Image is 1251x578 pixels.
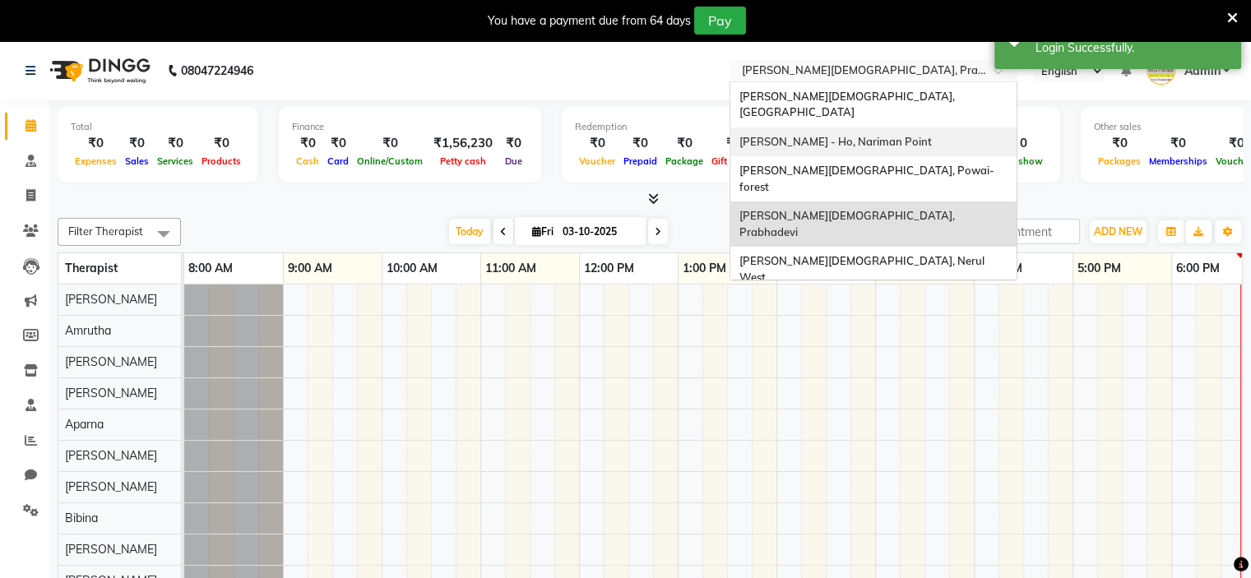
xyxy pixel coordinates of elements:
[694,7,746,35] button: Pay
[1094,225,1142,238] span: ADD NEW
[661,155,707,167] span: Package
[1090,220,1147,243] button: ADD NEW
[71,134,121,153] div: ₹0
[1145,134,1212,153] div: ₹0
[481,257,540,280] a: 11:00 AM
[739,135,931,148] span: [PERSON_NAME] - Ho, Nariman Point
[488,12,691,30] div: You have a payment due from 64 days
[661,134,707,153] div: ₹0
[65,542,157,557] span: [PERSON_NAME]
[1036,39,1229,57] div: Login Successfully.
[65,386,157,400] span: [PERSON_NAME]
[65,511,98,525] span: Bibina
[999,134,1047,153] div: 0
[284,257,336,280] a: 9:00 AM
[197,155,245,167] span: Products
[65,354,157,369] span: [PERSON_NAME]
[1184,62,1220,80] span: Admin
[68,224,143,238] span: Filter Therapist
[575,134,619,153] div: ₹0
[1073,257,1125,280] a: 5:00 PM
[292,134,323,153] div: ₹0
[153,155,197,167] span: Services
[121,155,153,167] span: Sales
[619,155,661,167] span: Prepaid
[65,448,157,463] span: [PERSON_NAME]
[558,220,640,244] input: 2025-10-03
[619,134,661,153] div: ₹0
[184,257,237,280] a: 8:00 AM
[499,134,528,153] div: ₹0
[323,155,353,167] span: Card
[197,134,245,153] div: ₹0
[292,120,528,134] div: Finance
[71,120,245,134] div: Total
[323,134,353,153] div: ₹0
[353,134,427,153] div: ₹0
[707,134,760,153] div: ₹0
[999,155,1047,167] span: No show
[1145,155,1212,167] span: Memberships
[739,209,957,238] span: [PERSON_NAME][DEMOGRAPHIC_DATA], Prabhadevi
[1094,155,1145,167] span: Packages
[42,48,155,94] img: logo
[528,225,558,238] span: Fri
[65,261,118,275] span: Therapist
[181,48,253,94] b: 08047224946
[292,155,323,167] span: Cash
[153,134,197,153] div: ₹0
[449,219,490,244] span: Today
[739,254,986,284] span: [PERSON_NAME][DEMOGRAPHIC_DATA], Nerul West
[121,134,153,153] div: ₹0
[427,134,499,153] div: ₹1,56,230
[739,164,994,193] span: [PERSON_NAME][DEMOGRAPHIC_DATA], Powai-forest
[575,120,796,134] div: Redemption
[1094,134,1145,153] div: ₹0
[65,417,104,432] span: Aparna
[580,257,638,280] a: 12:00 PM
[575,155,619,167] span: Voucher
[707,155,760,167] span: Gift Cards
[436,155,490,167] span: Petty cash
[65,479,157,494] span: [PERSON_NAME]
[382,257,442,280] a: 10:00 AM
[65,292,157,307] span: [PERSON_NAME]
[353,155,427,167] span: Online/Custom
[679,257,730,280] a: 1:00 PM
[730,81,1017,280] ng-dropdown-panel: Options list
[501,155,526,167] span: Due
[739,90,957,119] span: [PERSON_NAME][DEMOGRAPHIC_DATA], [GEOGRAPHIC_DATA]
[65,323,111,338] span: Amrutha
[1147,56,1175,85] img: Admin
[71,155,121,167] span: Expenses
[1172,257,1224,280] a: 6:00 PM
